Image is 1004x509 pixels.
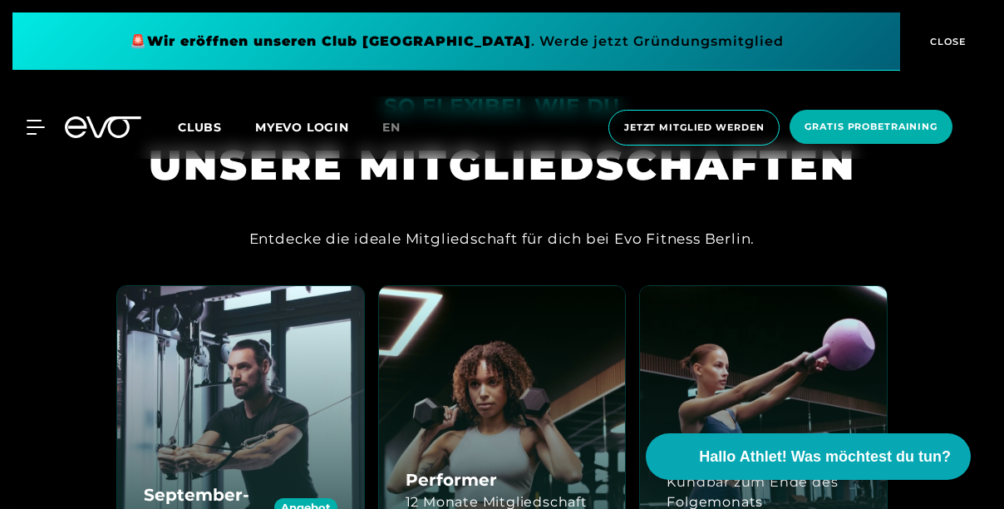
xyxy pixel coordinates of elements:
[646,433,971,480] button: Hallo Athlet! Was möchtest du tun?
[926,34,967,49] span: CLOSE
[255,120,349,135] a: MYEVO LOGIN
[382,118,421,137] a: en
[900,12,992,71] button: CLOSE
[178,119,255,135] a: Clubs
[699,446,951,468] span: Hallo Athlet! Was möchtest du tun?
[603,110,785,146] a: Jetzt Mitglied werden
[249,225,755,252] div: Entdecke die ideale Mitgliedschaft für dich bei Evo Fitness Berlin.
[178,120,222,135] span: Clubs
[785,110,957,146] a: Gratis Probetraining
[382,120,401,135] span: en
[624,121,764,135] span: Jetzt Mitglied werden
[406,467,497,492] h4: Performer
[805,120,938,134] span: Gratis Probetraining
